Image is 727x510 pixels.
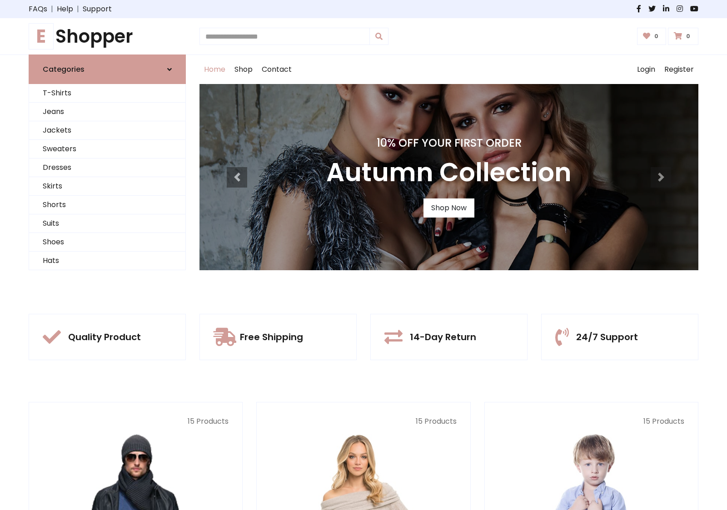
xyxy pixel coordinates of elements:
a: Categories [29,54,186,84]
span: 0 [652,32,661,40]
a: Home [199,55,230,84]
p: 15 Products [43,416,229,427]
a: Login [632,55,660,84]
h5: Free Shipping [240,332,303,342]
p: 15 Products [270,416,456,427]
a: Shop [230,55,257,84]
a: Sweaters [29,140,185,158]
a: Jackets [29,121,185,140]
a: EShopper [29,25,186,47]
a: Hats [29,252,185,270]
a: Jeans [29,103,185,121]
a: Register [660,55,698,84]
a: Skirts [29,177,185,196]
h5: Quality Product [68,332,141,342]
a: Contact [257,55,296,84]
p: 15 Products [498,416,684,427]
a: Dresses [29,158,185,177]
h6: Categories [43,65,85,74]
h5: 24/7 Support [576,332,638,342]
a: 0 [637,28,667,45]
h3: Autumn Collection [326,157,572,188]
span: | [73,4,83,15]
span: 0 [684,32,692,40]
h1: Shopper [29,25,186,47]
a: FAQs [29,4,47,15]
a: Support [83,4,112,15]
a: Shorts [29,196,185,214]
h5: 14-Day Return [410,332,476,342]
a: Shop Now [423,198,474,218]
a: Suits [29,214,185,233]
a: T-Shirts [29,84,185,103]
a: Help [57,4,73,15]
h4: 10% Off Your First Order [326,137,572,150]
span: E [29,23,54,50]
a: 0 [668,28,698,45]
span: | [47,4,57,15]
a: Shoes [29,233,185,252]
